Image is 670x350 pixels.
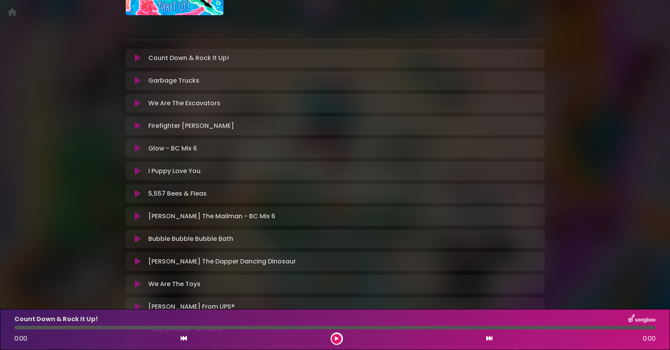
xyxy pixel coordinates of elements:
p: [PERSON_NAME] The Dapper Dancing Dinosaur [148,257,296,266]
p: Count Down & Rock It Up! [148,53,229,63]
span: 0:00 [643,334,656,343]
p: Garbage Trucks [148,76,199,85]
p: Bubble Bubble Bubble Bath [148,234,233,244]
p: We Are The Toys [148,279,200,289]
p: Firefighter [PERSON_NAME] [148,121,234,131]
p: I Puppy Love You [148,166,200,176]
p: [PERSON_NAME] From UPS® [148,302,235,311]
p: We Are The Excavators [148,99,220,108]
p: Glow - BC Mix 6 [148,144,197,153]
p: 5,557 Bees & Fleas [148,189,207,198]
p: [PERSON_NAME] The Mailman - BC Mix 6 [148,212,275,221]
span: 0:00 [14,334,27,343]
img: songbox-logo-white.png [628,314,656,324]
p: Count Down & Rock It Up! [14,315,98,324]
